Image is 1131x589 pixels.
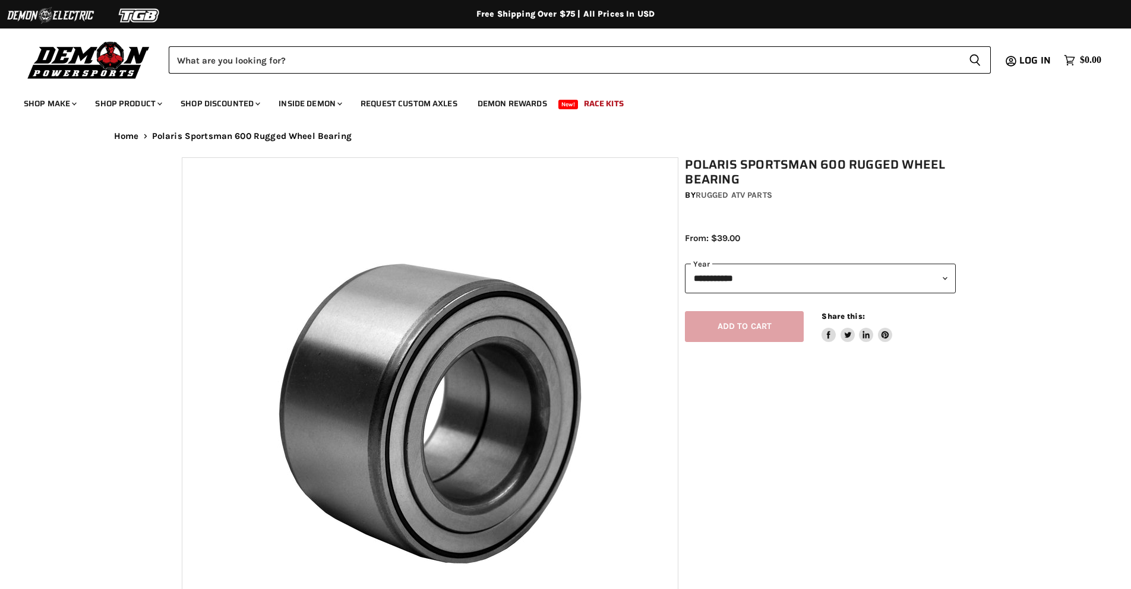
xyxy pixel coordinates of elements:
[575,91,633,116] a: Race Kits
[114,131,139,141] a: Home
[822,312,864,321] span: Share this:
[685,189,956,202] div: by
[352,91,466,116] a: Request Custom Axles
[1058,52,1107,69] a: $0.00
[15,91,84,116] a: Shop Make
[1080,55,1101,66] span: $0.00
[24,39,154,81] img: Demon Powersports
[685,264,956,293] select: year
[270,91,349,116] a: Inside Demon
[90,9,1041,20] div: Free Shipping Over $75 | All Prices In USD
[90,131,1041,141] nav: Breadcrumbs
[558,100,579,109] span: New!
[169,46,991,74] form: Product
[1019,53,1051,68] span: Log in
[15,87,1098,116] ul: Main menu
[95,4,184,27] img: TGB Logo 2
[172,91,267,116] a: Shop Discounted
[822,311,892,343] aside: Share this:
[86,91,169,116] a: Shop Product
[469,91,556,116] a: Demon Rewards
[685,157,956,187] h1: Polaris Sportsman 600 Rugged Wheel Bearing
[959,46,991,74] button: Search
[696,190,772,200] a: Rugged ATV Parts
[169,46,959,74] input: Search
[685,233,740,243] span: From: $39.00
[6,4,95,27] img: Demon Electric Logo 2
[1014,55,1058,66] a: Log in
[152,131,352,141] span: Polaris Sportsman 600 Rugged Wheel Bearing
